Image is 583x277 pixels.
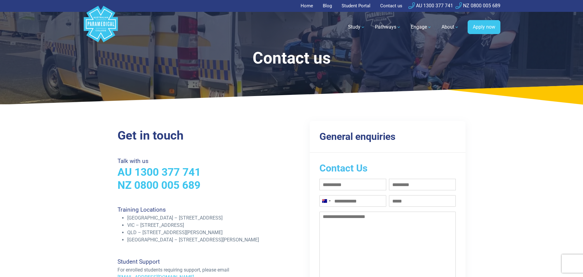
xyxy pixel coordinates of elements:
h4: Training Locations [118,206,288,213]
h1: Contact us [135,49,448,68]
a: NZ 0800 005 689 [455,3,500,9]
p: For enrolled students requiring support, please email [118,266,288,274]
a: Australian Paramedical College [83,12,119,43]
li: [GEOGRAPHIC_DATA] – [STREET_ADDRESS][PERSON_NAME] [127,236,288,244]
a: Apply now [468,20,500,34]
a: Study [344,19,369,36]
li: QLD – [STREET_ADDRESS][PERSON_NAME] [127,229,288,236]
a: AU 1300 377 741 [118,166,201,178]
a: Engage [407,19,435,36]
button: Selected country [320,196,332,206]
h2: Get in touch [118,128,288,143]
a: NZ 0800 005 689 [118,179,200,192]
h4: Talk with us [118,158,288,164]
h3: General enquiries [319,131,456,142]
h4: Student Support [118,258,288,265]
li: VIC – [STREET_ADDRESS] [127,222,288,229]
a: About [438,19,463,36]
a: AU 1300 377 741 [408,3,453,9]
a: Pathways [371,19,405,36]
h2: Contact Us [319,162,456,174]
li: [GEOGRAPHIC_DATA] – [STREET_ADDRESS] [127,214,288,222]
